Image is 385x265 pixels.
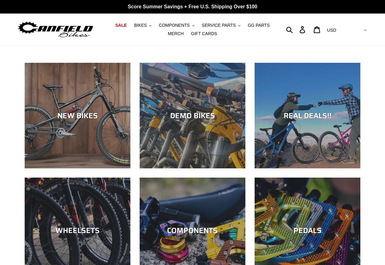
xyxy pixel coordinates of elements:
a: DEMO BIKES [140,63,245,168]
span: SERVICE PARTS [202,23,236,28]
button: BIKES [131,21,154,30]
span: GG PARTS [248,23,270,28]
div: DEMO BIKES [140,111,245,120]
div: NEW BIKES [25,111,130,120]
button: COMPONENTS [156,21,197,30]
span: BIKES [134,23,147,28]
span: SALE [115,23,127,28]
button: SERVICE PARTS [199,21,244,30]
a: NEW BIKES [25,63,130,168]
div: COMPONENTS [140,226,245,235]
div: WHEELSETS [25,226,130,235]
span: COMPONENTS [159,23,190,28]
span: MERCH [168,31,184,36]
div: REAL DEALS!! [255,111,360,120]
a: MERCH [165,30,187,38]
div: PEDALS [255,226,360,235]
a: GIFT CARDS [188,30,220,38]
span: GIFT CARDS [191,31,217,36]
a: REAL DEALS!! [255,63,360,168]
a: GG PARTS [245,21,273,30]
img: Canfield Bikes [17,20,94,39]
a: SALE [112,21,130,30]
